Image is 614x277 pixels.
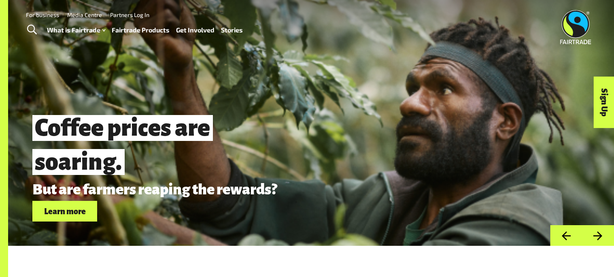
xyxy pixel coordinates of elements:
img: Fairtrade Australia New Zealand logo [560,10,591,44]
button: Next [582,225,614,246]
a: Learn more [32,201,97,222]
span: Coffee prices are soaring. [32,115,213,175]
a: Toggle Search [22,20,42,40]
p: But are farmers reaping the rewards? [32,181,495,198]
a: Partners Log In [110,11,149,18]
a: Fairtrade Products [112,24,170,36]
button: Previous [550,225,582,246]
a: For business [26,11,59,18]
a: What is Fairtrade [47,24,105,36]
a: Stories [221,24,243,36]
a: Media Centre [67,11,102,18]
a: Get Involved [176,24,215,36]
